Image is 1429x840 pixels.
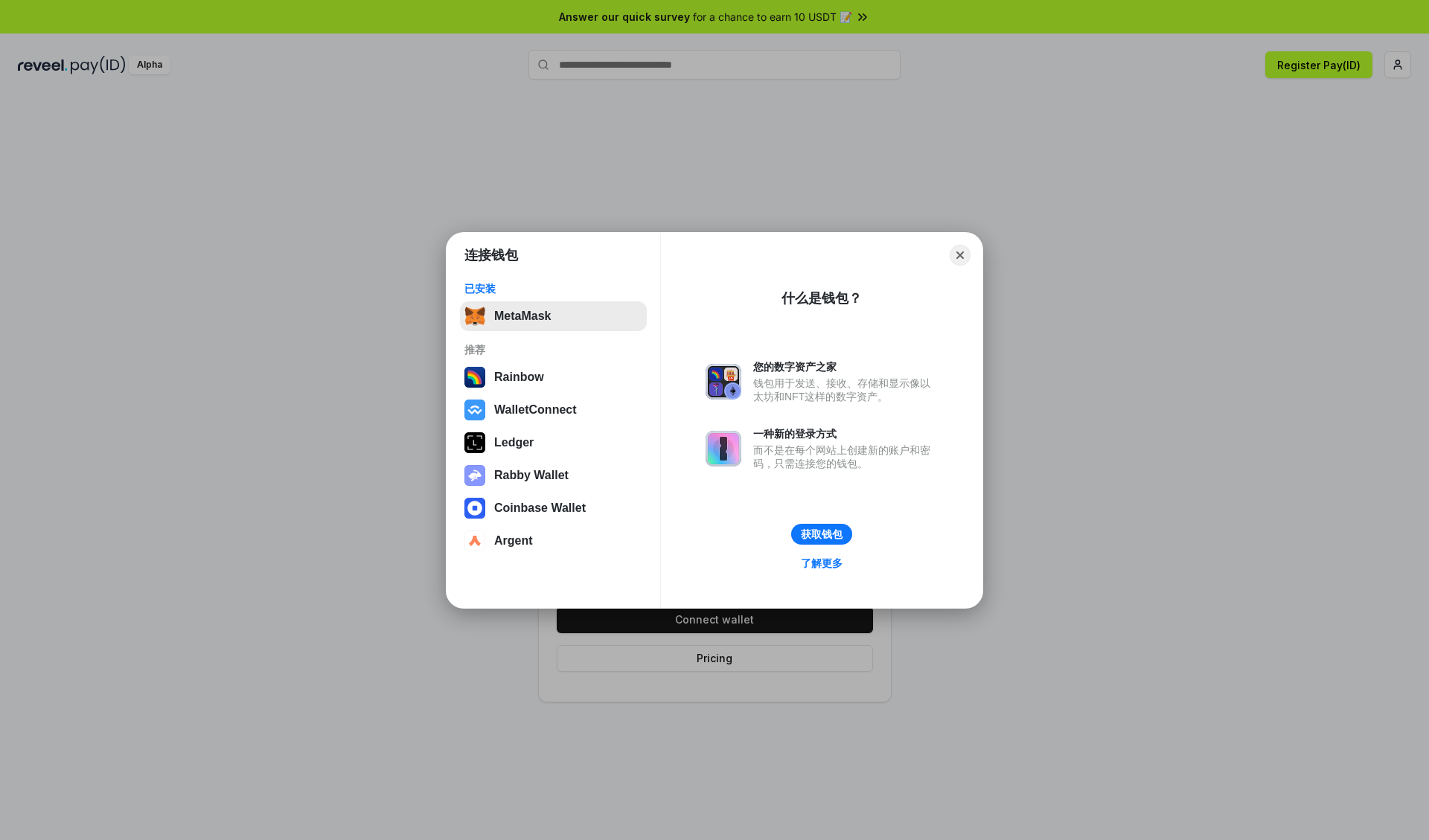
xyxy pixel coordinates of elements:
[464,530,485,551] img: svg+xml,%3Csvg%20width%3D%2228%22%20height%3D%2228%22%20viewBox%3D%220%200%2028%2028%22%20fill%3D...
[460,526,647,556] button: Argent
[464,400,485,420] img: svg+xml,%3Csvg%20width%3D%2228%22%20height%3D%2228%22%20viewBox%3D%220%200%2028%2028%22%20fill%3D...
[494,403,577,417] div: WalletConnect
[460,428,647,458] button: Ledger
[464,367,485,388] img: svg+xml,%3Csvg%20width%3D%22120%22%20height%3D%22120%22%20viewBox%3D%220%200%20120%20120%22%20fil...
[753,443,938,470] div: 而不是在每个网站上创建新的账户和密码，只需连接您的钱包。
[494,534,533,548] div: Argent
[792,554,851,573] a: 了解更多
[460,362,647,392] button: Rainbow
[460,395,647,425] button: WalletConnect
[464,246,518,264] h1: 连接钱包
[464,282,642,295] div: 已安装
[494,469,569,482] div: Rabby Wallet
[460,461,647,490] button: Rabby Wallet
[494,371,544,384] div: Rainbow
[494,436,534,449] div: Ledger
[706,431,741,467] img: svg+xml,%3Csvg%20xmlns%3D%22http%3A%2F%2Fwww.w3.org%2F2000%2Fsvg%22%20fill%3D%22none%22%20viewBox...
[464,432,485,453] img: svg+xml,%3Csvg%20xmlns%3D%22http%3A%2F%2Fwww.w3.org%2F2000%2Fsvg%22%20width%3D%2228%22%20height%3...
[753,360,938,373] div: 您的数字资产之家
[801,557,843,570] div: 了解更多
[464,306,485,327] img: svg+xml,%3Csvg%20fill%3D%22none%22%20height%3D%2233%22%20viewBox%3D%220%200%2035%2033%22%20width%...
[494,501,586,515] div: Coinbase Wallet
[781,289,862,307] div: 什么是钱包？
[460,301,647,331] button: MetaMask
[706,364,741,400] img: svg+xml,%3Csvg%20xmlns%3D%22http%3A%2F%2Fwww.w3.org%2F2000%2Fsvg%22%20fill%3D%22none%22%20viewBox...
[464,343,642,356] div: 推荐
[791,524,852,545] button: 获取钱包
[753,427,938,440] div: 一种新的登录方式
[464,465,485,486] img: svg+xml,%3Csvg%20xmlns%3D%22http%3A%2F%2Fwww.w3.org%2F2000%2Fsvg%22%20fill%3D%22none%22%20viewBox...
[801,528,843,541] div: 获取钱包
[464,498,485,519] img: svg+xml,%3Csvg%20width%3D%2228%22%20height%3D%2228%22%20viewBox%3D%220%200%2028%2028%22%20fill%3D...
[950,245,971,266] button: Close
[753,376,938,403] div: 钱包用于发送、接收、存储和显示像以太坊和NFT这样的数字资产。
[494,310,551,323] div: MetaMask
[460,493,647,523] button: Coinbase Wallet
